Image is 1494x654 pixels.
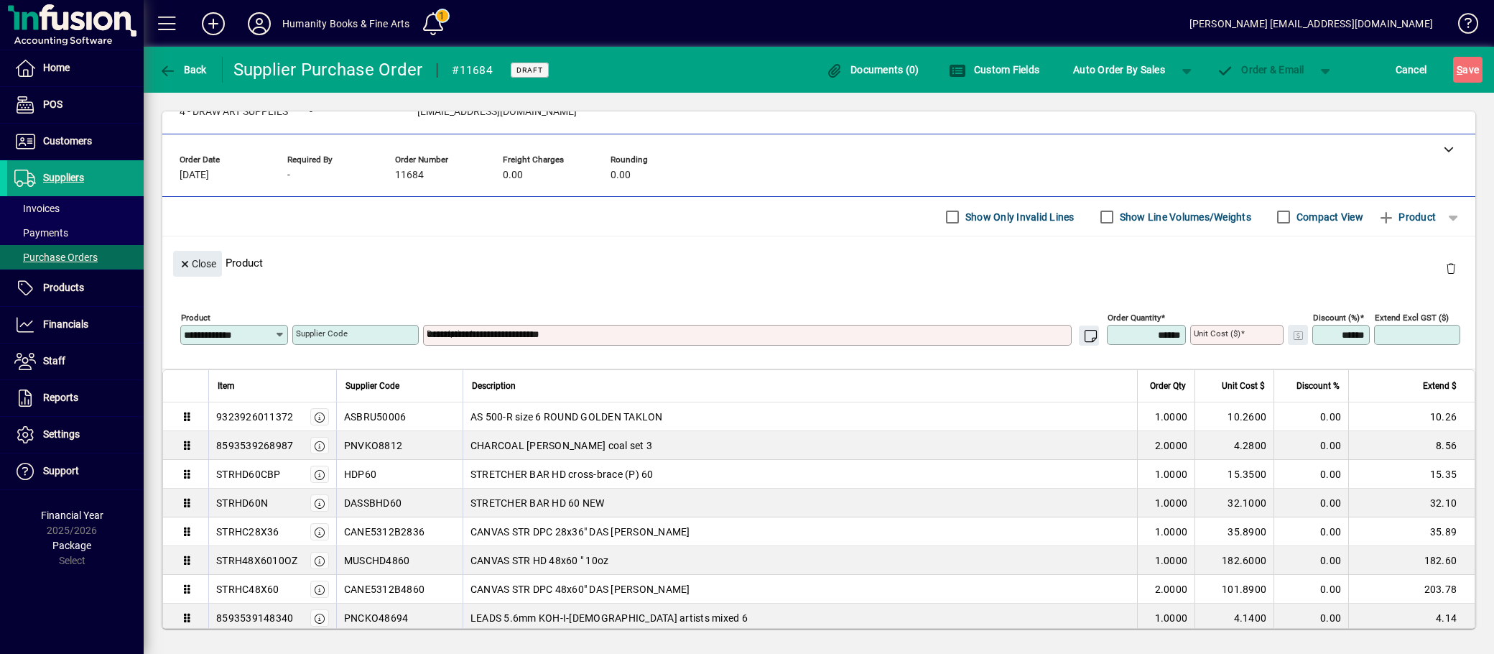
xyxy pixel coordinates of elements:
[216,582,279,597] div: STRHC48X60
[336,546,463,575] td: MUSCHD4860
[14,227,68,239] span: Payments
[345,378,399,394] span: Supplier Code
[470,553,609,568] span: CANVAS STR HD 48x60 " 10oz
[1348,431,1475,460] td: 8.56
[1194,575,1273,604] td: 101.8900
[949,64,1039,75] span: Custom Fields
[43,282,84,293] span: Products
[7,50,144,86] a: Home
[336,517,463,546] td: CANE5312B2836
[1194,402,1273,431] td: 10.2600
[1273,575,1348,604] td: 0.00
[1348,402,1475,431] td: 10.26
[826,64,919,75] span: Documents (0)
[236,11,282,37] button: Profile
[1194,546,1273,575] td: 182.6000
[395,170,424,181] span: 11684
[417,106,577,118] span: [EMAIL_ADDRESS][DOMAIN_NAME]
[216,611,293,625] div: 8593539148340
[1273,604,1348,632] td: 0.00
[1137,604,1194,632] td: 1.0000
[218,378,235,394] span: Item
[1273,402,1348,431] td: 0.00
[822,57,923,83] button: Documents (0)
[216,525,279,539] div: STRHC28X36
[1117,210,1251,224] label: Show Line Volumes/Weights
[1217,64,1304,75] span: Order & Email
[1396,58,1427,81] span: Cancel
[336,460,463,489] td: HDP60
[1392,57,1431,83] button: Cancel
[336,489,463,517] td: DASSBHD60
[173,251,222,277] button: Close
[43,465,79,476] span: Support
[1273,517,1348,546] td: 0.00
[1194,328,1240,338] mat-label: Unit Cost ($)
[7,344,144,379] a: Staff
[452,59,493,82] div: #11684
[216,496,268,510] div: STRHD60N
[7,380,144,416] a: Reports
[1137,489,1194,517] td: 1.0000
[179,252,216,276] span: Close
[470,496,605,510] span: STRETCHER BAR HD 60 NEW
[1273,431,1348,460] td: 0.00
[159,64,207,75] span: Back
[1137,460,1194,489] td: 1.0000
[1194,604,1273,632] td: 4.1400
[155,57,210,83] button: Back
[470,582,690,597] span: CANVAS STR DPC 48x60" DAS [PERSON_NAME]
[1313,313,1360,323] mat-label: Discount (%)
[7,270,144,306] a: Products
[1108,313,1161,323] mat-label: Order Quantity
[7,221,144,245] a: Payments
[296,328,348,338] mat-label: Supplier Code
[1348,604,1475,632] td: 4.14
[180,106,288,118] span: 4 - DRAW ART SUPPLIES
[1273,489,1348,517] td: 0.00
[43,318,88,330] span: Financials
[180,170,209,181] span: [DATE]
[233,58,423,81] div: Supplier Purchase Order
[43,98,62,110] span: POS
[144,57,223,83] app-page-header-button: Back
[7,87,144,123] a: POS
[1348,489,1475,517] td: 32.10
[1066,57,1172,83] button: Auto Order By Sales
[43,135,92,147] span: Customers
[1296,378,1340,394] span: Discount %
[1294,210,1363,224] label: Compact View
[470,410,663,424] span: AS 500-R size 6 ROUND GOLDEN TAKLON
[1434,251,1468,285] button: Delete
[1137,546,1194,575] td: 1.0000
[216,467,281,482] div: STRHD60CBP
[962,210,1075,224] label: Show Only Invalid Lines
[472,378,516,394] span: Description
[1189,12,1433,35] div: [PERSON_NAME] [EMAIL_ADDRESS][DOMAIN_NAME]
[1273,546,1348,575] td: 0.00
[1375,313,1449,323] mat-label: Extend excl GST ($)
[14,252,98,263] span: Purchase Orders
[7,196,144,221] a: Invoices
[7,453,144,489] a: Support
[310,106,312,118] span: -
[336,431,463,460] td: PNVKO8812
[1273,460,1348,489] td: 0.00
[1194,460,1273,489] td: 15.3500
[287,170,290,181] span: -
[216,438,293,453] div: 8593539268987
[216,410,293,424] div: 9323926011372
[470,611,748,625] span: LEADS 5.6mm KOH-I-[DEMOGRAPHIC_DATA] artists mixed 6
[1447,3,1476,50] a: Knowledge Base
[7,307,144,343] a: Financials
[336,604,463,632] td: PNCKO48694
[43,62,70,73] span: Home
[516,65,543,75] span: Draft
[1194,489,1273,517] td: 32.1000
[181,313,210,323] mat-label: Product
[470,467,654,482] span: STRETCHER BAR HD cross-brace (P) 60
[43,392,78,403] span: Reports
[1348,575,1475,604] td: 203.78
[1453,57,1483,83] button: Save
[1194,431,1273,460] td: 4.2800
